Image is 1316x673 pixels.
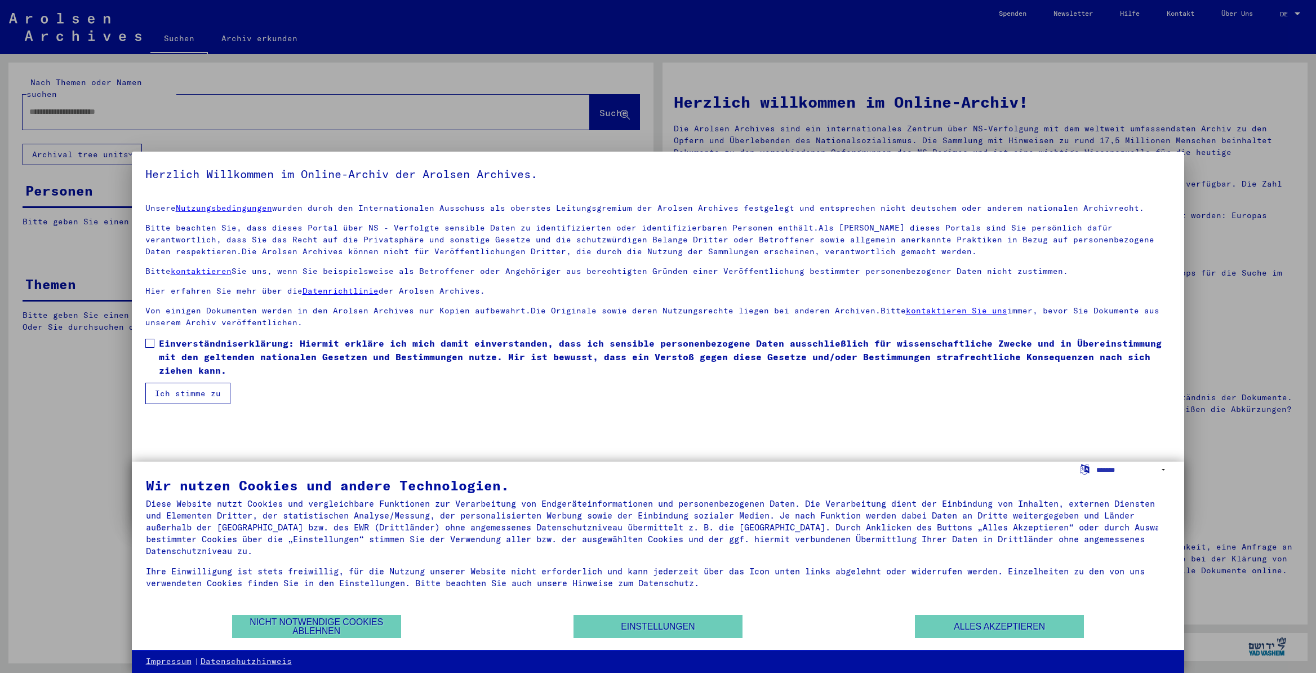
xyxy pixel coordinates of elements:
p: Bitte beachten Sie, dass dieses Portal über NS - Verfolgte sensible Daten zu identifizierten oder... [145,222,1171,258]
button: Alles akzeptieren [915,615,1084,638]
select: Sprache auswählen [1096,462,1170,478]
a: Datenschutzhinweis [201,656,292,667]
p: Von einigen Dokumenten werden in den Arolsen Archives nur Kopien aufbewahrt.Die Originale sowie d... [145,305,1171,329]
p: Bitte Sie uns, wenn Sie beispielsweise als Betroffener oder Angehöriger aus berechtigten Gründen ... [145,265,1171,277]
label: Sprache auswählen [1079,463,1091,474]
span: Einverständniserklärung: Hiermit erkläre ich mich damit einverstanden, dass ich sensible personen... [159,336,1171,377]
a: Nutzungsbedingungen [176,203,272,213]
a: kontaktieren Sie uns [906,305,1007,316]
a: Impressum [146,656,192,667]
button: Einstellungen [573,615,743,638]
p: Hier erfahren Sie mehr über die der Arolsen Archives. [145,285,1171,297]
div: Wir nutzen Cookies und andere Technologien. [146,479,1171,492]
p: Unsere wurden durch den Internationalen Ausschuss als oberstes Leitungsgremium der Arolsen Archiv... [145,202,1171,214]
a: Datenrichtlinie [303,286,379,296]
button: Nicht notwendige Cookies ablehnen [232,615,401,638]
button: Ich stimme zu [145,383,230,404]
div: Ihre Einwilligung ist stets freiwillig, für die Nutzung unserer Website nicht erforderlich und ka... [146,565,1171,589]
a: kontaktieren [171,266,232,276]
div: Diese Website nutzt Cookies und vergleichbare Funktionen zur Verarbeitung von Endgeräteinformatio... [146,498,1171,557]
h5: Herzlich Willkommen im Online-Archiv der Arolsen Archives. [145,165,1171,183]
